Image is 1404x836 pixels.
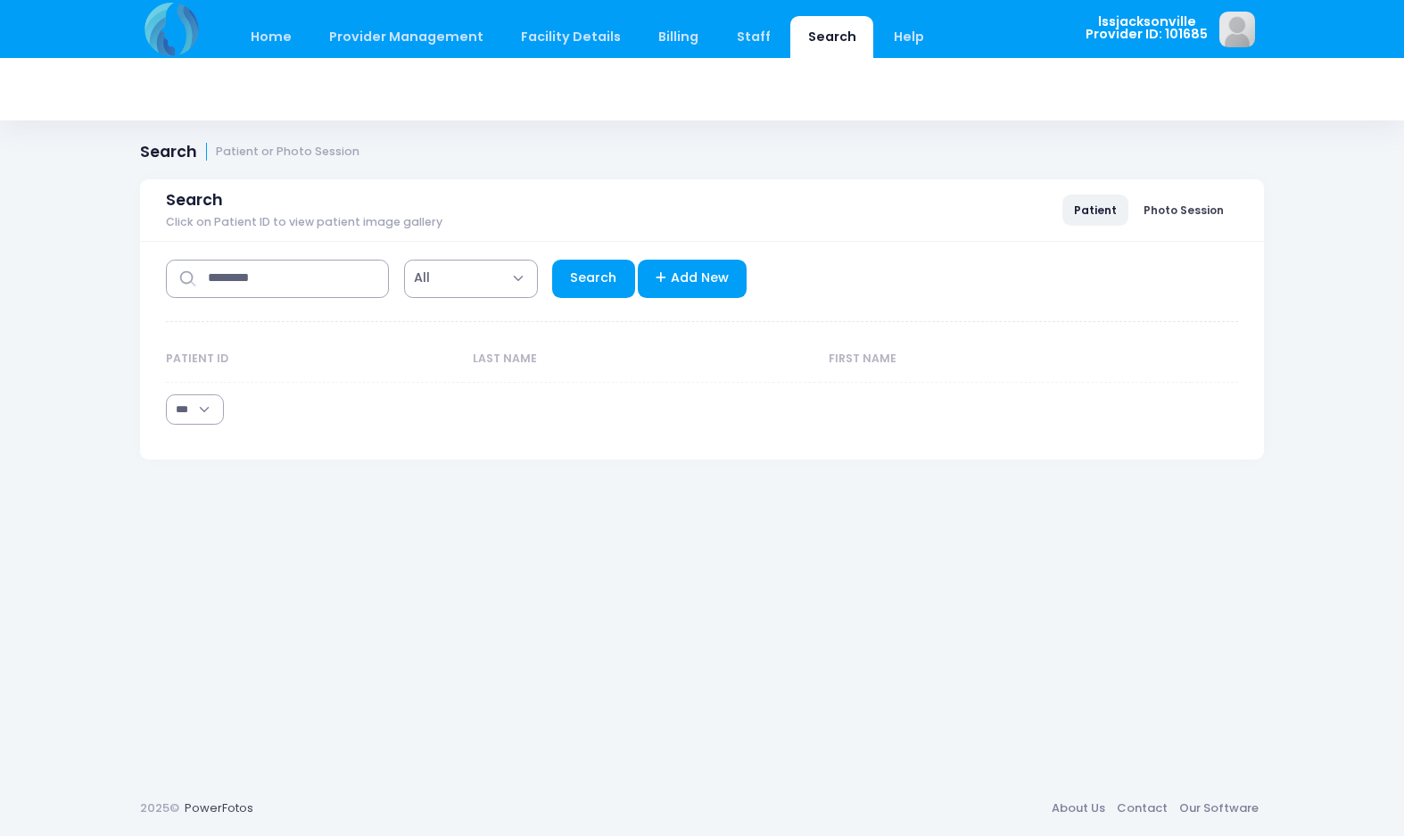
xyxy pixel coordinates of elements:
a: Patient [1062,195,1128,225]
th: Patient ID [166,336,464,383]
a: Billing [641,16,716,58]
a: PowerFotos [185,799,253,816]
th: First Name [820,336,1192,383]
th: Last Name [464,336,820,383]
a: Our Software [1173,792,1264,824]
img: image [1219,12,1255,47]
span: Click on Patient ID to view patient image gallery [166,216,442,229]
a: Facility Details [504,16,639,58]
small: Patient or Photo Session [216,145,359,159]
a: About Us [1045,792,1111,824]
a: Provider Management [311,16,500,58]
a: Search [552,260,635,298]
h1: Search [140,143,359,161]
span: All [414,269,430,287]
span: 2025© [140,799,179,816]
span: Search [166,191,223,210]
a: Photo Session [1132,195,1235,225]
a: Contact [1111,792,1173,824]
span: All [404,260,538,298]
a: Home [233,16,309,58]
a: Help [877,16,942,58]
a: Staff [719,16,788,58]
a: Add New [638,260,747,298]
a: Search [790,16,873,58]
span: lssjacksonville Provider ID: 101685 [1086,15,1208,41]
